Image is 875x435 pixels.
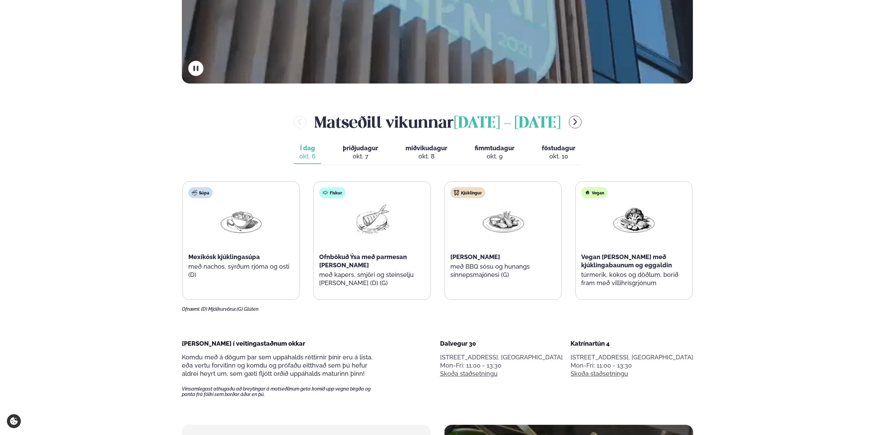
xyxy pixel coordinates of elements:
span: föstudagur [542,144,575,152]
div: okt. 10 [542,152,575,161]
p: túrmerik, kókos og döðlum, borið fram með villihrísgrjónum [581,271,687,287]
a: Cookie settings [7,414,21,428]
span: fimmtudagur [475,144,514,152]
span: Vegan [PERSON_NAME] með kjúklingabaunum og eggaldin [581,253,672,269]
img: Vegan.png [612,204,656,235]
button: fimmtudagur okt. 9 [469,141,520,164]
span: Mexíkósk kjúklingasúpa [188,253,260,260]
button: menu-btn-right [569,116,582,128]
div: okt. 8 [405,152,447,161]
p: með nachos, sýrðum rjóma og osti (D) [188,263,294,279]
div: okt. 9 [475,152,514,161]
p: [STREET_ADDRESS], [GEOGRAPHIC_DATA] [571,353,693,361]
button: Í dag okt. 6 [294,141,321,164]
a: Skoða staðsetningu [571,370,628,378]
div: Fiskur [319,187,346,198]
span: (D) Mjólkurvörur, [201,306,237,312]
button: menu-btn-left [293,116,306,128]
p: með kapers, smjöri og steinselju [PERSON_NAME] (D) (G) [319,271,425,287]
img: Chicken-wings-legs.png [481,204,525,236]
div: okt. 7 [343,152,378,161]
img: soup.svg [192,190,197,195]
span: Vinsamlegast athugaðu að breytingar á matseðlinum geta komið upp vegna birgða og panta frá fólki ... [182,386,383,397]
div: Katrínartún 4 [571,340,693,348]
button: miðvikudagur okt. 8 [400,141,453,164]
span: [DATE] - [DATE] [454,116,561,131]
img: chicken.svg [454,190,459,195]
button: þriðjudagur okt. 7 [337,141,384,164]
img: Soup.png [219,204,263,235]
div: Súpa [188,187,213,198]
span: miðvikudagur [405,144,447,152]
img: Vegan.svg [585,190,590,195]
span: (G) Glúten [237,306,259,312]
p: [STREET_ADDRESS], [GEOGRAPHIC_DATA] [440,353,563,361]
div: okt. 6 [299,152,315,161]
p: með BBQ sósu og hunangs sinnepsmajónesi (G) [450,263,556,279]
h2: Matseðill vikunnar [314,111,561,133]
span: [PERSON_NAME] í veitingastaðnum okkar [182,340,305,347]
span: [PERSON_NAME] [450,253,500,260]
span: þriðjudagur [343,144,378,152]
div: Mon-Fri: 11:00 - 13:30 [440,361,563,370]
img: fish.svg [323,190,328,195]
span: Í dag [299,144,315,152]
div: Dalvegur 30 [440,340,563,348]
a: Skoða staðsetningu [440,370,498,378]
div: Vegan [581,187,608,198]
span: Ofnæmi: [182,306,200,312]
img: Fish.png [350,204,394,235]
div: Kjúklingur [450,187,485,198]
div: Mon-Fri: 11:00 - 13:30 [571,361,693,370]
span: Ofnbökuð Ýsa með parmesan [PERSON_NAME] [319,253,407,269]
button: föstudagur okt. 10 [536,141,581,164]
span: Komdu með á dögum þar sem uppáhalds réttirnir þínir eru á lista, eða vertu forvitinn og komdu og ... [182,354,373,377]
